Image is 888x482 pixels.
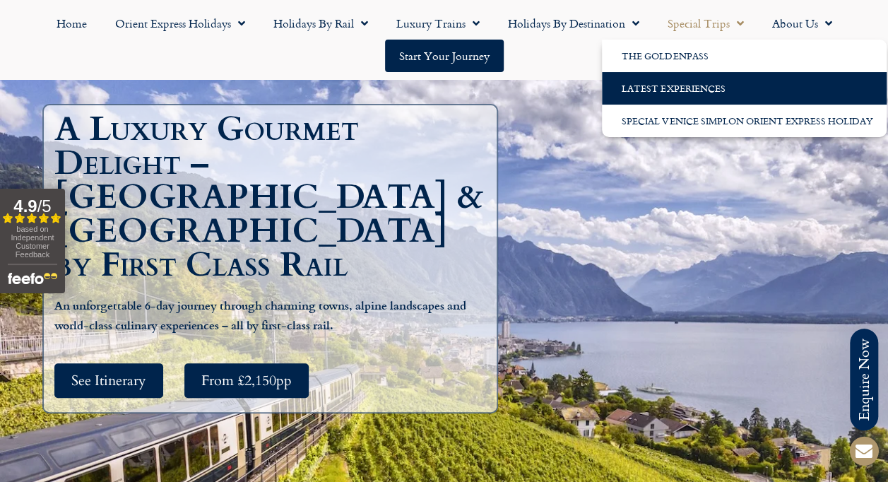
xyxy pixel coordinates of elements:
[385,40,504,72] a: Start your Journey
[382,7,494,40] a: Luxury Trains
[101,7,259,40] a: Orient Express Holidays
[54,297,466,333] b: An unforgettable 6-day journey through charming towns, alpine landscapes and world-class culinary...
[494,7,653,40] a: Holidays by Destination
[758,7,846,40] a: About Us
[54,363,163,398] a: See Itinerary
[42,7,101,40] a: Home
[54,112,493,282] h1: A Luxury Gourmet Delight – [GEOGRAPHIC_DATA] & [GEOGRAPHIC_DATA] by First Class Rail
[602,72,887,105] a: Latest Experiences
[602,40,887,72] a: The GoldenPass
[201,372,292,389] span: From £2,150pp
[7,7,881,72] nav: Menu
[184,363,309,398] a: From £2,150pp
[71,372,146,389] span: See Itinerary
[259,7,382,40] a: Holidays by Rail
[653,7,758,40] a: Special Trips
[602,105,887,137] a: Special Venice Simplon Orient Express Holiday
[602,40,887,137] ul: Special Trips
